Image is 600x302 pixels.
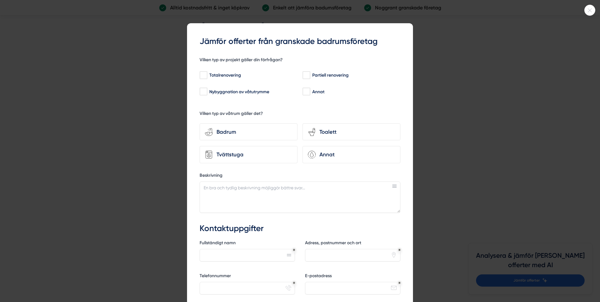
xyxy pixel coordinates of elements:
[200,111,263,118] h5: Vilken typ av våtrum gäller det?
[200,273,295,281] label: Telefonnummer
[293,282,295,284] div: Obligatoriskt
[293,249,295,251] div: Obligatoriskt
[398,249,401,251] div: Obligatoriskt
[200,36,400,47] h3: Jämför offerter från granskade badrumsföretag
[200,223,400,234] h3: Kontaktuppgifter
[200,57,283,65] h5: Vilken typ av projekt gäller din förfrågan?
[305,240,400,248] label: Adress, postnummer och ort
[305,273,400,281] label: E-postadress
[303,72,310,78] input: Partiell renovering
[398,282,401,284] div: Obligatoriskt
[200,89,207,95] input: Nybyggnation av våtutrymme
[200,172,400,180] label: Beskrivning
[200,240,295,248] label: Fullständigt namn
[303,89,310,95] input: Annat
[200,72,207,78] input: Totalrenovering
